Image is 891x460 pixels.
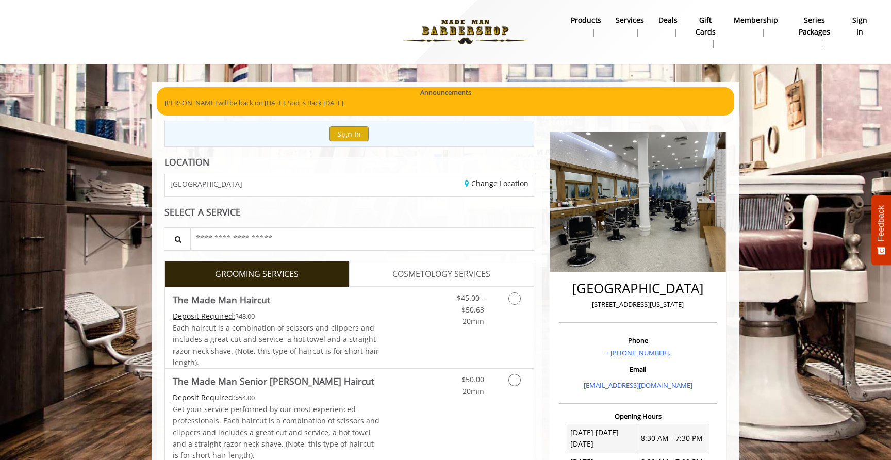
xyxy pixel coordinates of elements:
b: gift cards [692,14,719,38]
b: The Made Man Senior [PERSON_NAME] Haircut [173,374,374,388]
td: 8:30 AM - 7:30 PM [638,424,709,453]
div: $48.00 [173,310,380,322]
b: Services [616,14,644,26]
b: products [571,14,601,26]
h3: Email [562,366,715,373]
td: [DATE] [DATE] [DATE] [567,424,638,453]
span: This service needs some Advance to be paid before we block your appointment [173,392,235,402]
a: sign insign in [844,13,876,40]
span: COSMETOLOGY SERVICES [392,268,490,281]
span: This service needs some Advance to be paid before we block your appointment [173,311,235,321]
span: $50.00 [461,374,484,384]
img: Made Man Barbershop logo [394,4,536,60]
a: + [PHONE_NUMBER]. [605,348,670,357]
b: LOCATION [164,156,209,168]
a: DealsDeals [651,13,685,40]
span: Each haircut is a combination of scissors and clippers and includes a great cut and service, a ho... [173,323,379,367]
span: GROOMING SERVICES [215,268,299,281]
p: [PERSON_NAME] will be back on [DATE]. Sod is Back [DATE]. [164,97,727,108]
span: $45.00 - $50.63 [457,293,484,314]
h2: [GEOGRAPHIC_DATA] [562,281,715,296]
b: Deals [658,14,678,26]
b: The Made Man Haircut [173,292,270,307]
b: sign in [851,14,869,38]
a: Gift cardsgift cards [685,13,727,51]
a: Change Location [465,178,529,188]
a: [EMAIL_ADDRESS][DOMAIN_NAME] [584,381,692,390]
b: Series packages [793,14,837,38]
span: [GEOGRAPHIC_DATA] [170,180,242,188]
button: Sign In [329,126,369,141]
a: Productsproducts [564,13,608,40]
button: Feedback - Show survey [871,195,891,265]
a: Series packagesSeries packages [785,13,844,51]
div: $54.00 [173,392,380,403]
h3: Opening Hours [559,413,717,420]
p: [STREET_ADDRESS][US_STATE] [562,299,715,310]
h3: Phone [562,337,715,344]
b: Announcements [420,87,471,98]
a: ServicesServices [608,13,651,40]
button: Service Search [164,227,191,251]
a: MembershipMembership [727,13,785,40]
span: 20min [463,316,484,326]
span: Feedback [877,205,886,241]
div: SELECT A SERVICE [164,207,534,217]
span: 20min [463,386,484,396]
b: Membership [734,14,778,26]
